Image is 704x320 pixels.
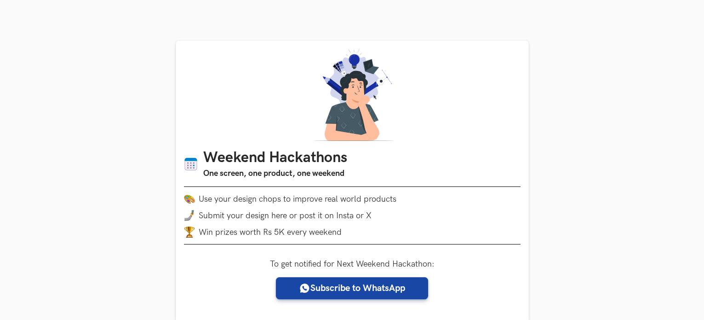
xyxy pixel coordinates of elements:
img: mobile-in-hand.png [184,210,195,221]
h3: One screen, one product, one weekend [203,167,347,180]
a: Subscribe to WhatsApp [276,277,428,299]
span: Submit your design here or post it on Insta or X [199,211,372,221]
h1: Weekend Hackathons [203,149,347,167]
img: Calendar icon [184,157,198,171]
img: trophy.png [184,227,195,238]
li: Use your design chops to improve real world products [184,193,521,204]
li: Win prizes worth Rs 5K every weekend [184,227,521,238]
img: A designer thinking [308,49,396,141]
label: To get notified for Next Weekend Hackathon: [270,259,435,269]
img: palette.png [184,193,195,204]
